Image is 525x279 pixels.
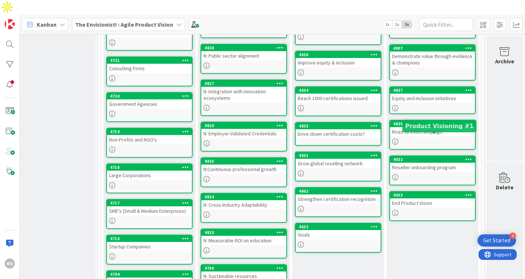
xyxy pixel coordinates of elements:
div: 4833Drive down certification costs? [296,123,381,139]
div: 4828 [205,45,286,50]
div: SME's (Small & Medium Enterprises) [107,206,192,216]
div: 4834 [296,87,381,94]
div: 4831Grow global reselling network [296,152,381,168]
div: 4633 [393,193,475,198]
div: Grow global reselling network [296,159,381,168]
a: 4826N: Employer-Validated Credentials [201,122,287,152]
div: 4717SME's (Small & Medium Enterprises) [107,200,192,216]
div: 4716Startup Companies [107,235,192,251]
div: 4828 [201,45,286,51]
div: 4786 [201,265,286,271]
div: 4826 [201,122,286,129]
span: Kanban [37,20,57,29]
a: 4719Non-Profits and NGO's [106,128,193,158]
a: 4831Grow global reselling network [295,152,381,181]
div: 4720Government Agencies [107,93,192,109]
div: Startup Companies [107,242,192,251]
div: 4834Reach 1000 certifications issued [296,87,381,103]
div: RS [5,258,15,269]
div: N:Continuous professional growth [201,165,286,174]
div: 4718 [110,165,192,170]
div: 4786 [205,266,286,271]
div: Open Get Started checklist, remaining modules: 4 [477,234,516,247]
div: 4835Road to 1000 campaign [390,121,475,136]
div: 4836 [296,51,381,58]
a: 4823N: Measurable ROI on education [201,229,287,258]
a: 4836Improve equity & inclusion [295,51,381,81]
div: 4824 [201,194,286,200]
div: 4824N: Cross-Industry Adaptability [201,194,286,210]
h5: Product Visioning #1 [405,122,474,129]
div: 4832Reseller onboarding program [390,156,475,172]
div: End Product Vision [390,198,475,208]
div: 4832 [390,156,475,163]
div: 4720 [110,94,192,99]
a: 4720Government Agencies [106,92,193,122]
div: 4837 [390,87,475,94]
div: 4632Goals [296,224,381,239]
div: N: Employer-Validated Credentials [201,129,286,138]
div: 4720 [107,93,192,99]
div: 4827 [205,81,286,86]
div: 4837 [393,88,475,93]
span: Support [15,1,33,10]
a: 4807Demonstrate value through evidence & champions [389,44,476,81]
div: 4718Large Corporations [107,164,192,180]
div: Government Agencies [107,99,192,109]
a: 4717SME's (Small & Medium Enterprises) [106,199,193,229]
div: 4833 [296,123,381,129]
div: 4633End Product Vision [390,192,475,208]
div: Reach 1000 certifications issued [296,94,381,103]
img: Visit kanbanzone.com [5,19,15,29]
div: Non-Profits and NGO's [107,135,192,144]
div: Consulting Firms [107,64,192,73]
div: 4802 [299,189,381,194]
a: 4833Drive down certification costs? [295,122,381,146]
b: The Envisionist! : Agile Product Vision [75,21,173,28]
a: 4718Large Corporations [106,163,193,193]
div: 4704 [110,272,192,277]
span: 3x [402,21,412,28]
div: 4719 [110,129,192,134]
div: Get Started [483,237,510,244]
div: 4828N: Public sector alignment [201,45,286,60]
div: 4831 [299,153,381,158]
a: 4632Goals [295,223,381,253]
div: 4825 [205,159,286,164]
div: 4802Strengthen certification recognition [296,188,381,204]
div: N: Cross-Industry Adaptability [201,200,286,210]
div: 4823 [201,229,286,236]
div: 4837Equity and inclusion initiatives [390,87,475,103]
div: Demonstrate value through evidence & champions [390,51,475,67]
div: 4823N: Measurable ROI on education [201,229,286,245]
div: 4704 [107,271,192,278]
span: 2x [392,21,402,28]
div: 4836Improve equity & inclusion [296,51,381,67]
div: 4718 [107,164,192,171]
div: Road to 1000 campaign [390,127,475,136]
a: 4721Consulting Firms [106,57,193,86]
div: 4716 [110,236,192,241]
div: 4721 [110,58,192,63]
div: 4802 [296,188,381,194]
div: 4825 [201,158,286,165]
div: 4833 [299,123,381,129]
div: N: Public sector alignment [201,51,286,60]
a: Tech & Innovation Hubs [106,21,193,51]
div: 4 [510,233,516,239]
div: 4823 [205,230,286,235]
div: 4717 [110,201,192,206]
div: 4827 [201,80,286,87]
div: 4721 [107,57,192,64]
div: 4826 [205,123,286,128]
div: 4831 [296,152,381,159]
div: Large Corporations [107,171,192,180]
div: N: Measurable ROI on education [201,236,286,245]
div: Improve equity & inclusion [296,58,381,67]
div: Reseller onboarding program [390,163,475,172]
div: 4807 [393,46,475,51]
a: 4837Equity and inclusion initiatives [389,86,476,114]
div: 4824 [205,194,286,199]
div: 4827N: Integration with innovation ecosystems [201,80,286,103]
div: Strengthen certification recognition [296,194,381,204]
